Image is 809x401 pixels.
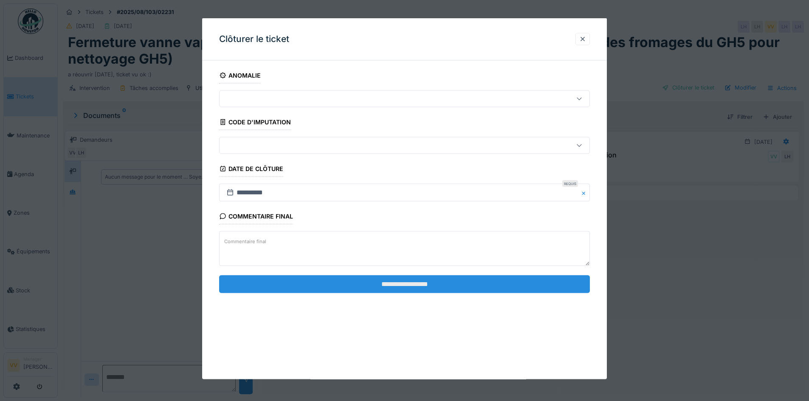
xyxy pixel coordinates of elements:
[219,116,291,130] div: Code d'imputation
[581,184,590,202] button: Close
[219,34,289,45] h3: Clôturer le ticket
[562,180,578,187] div: Requis
[219,210,293,224] div: Commentaire final
[219,163,283,177] div: Date de clôture
[219,69,261,84] div: Anomalie
[223,236,268,247] label: Commentaire final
